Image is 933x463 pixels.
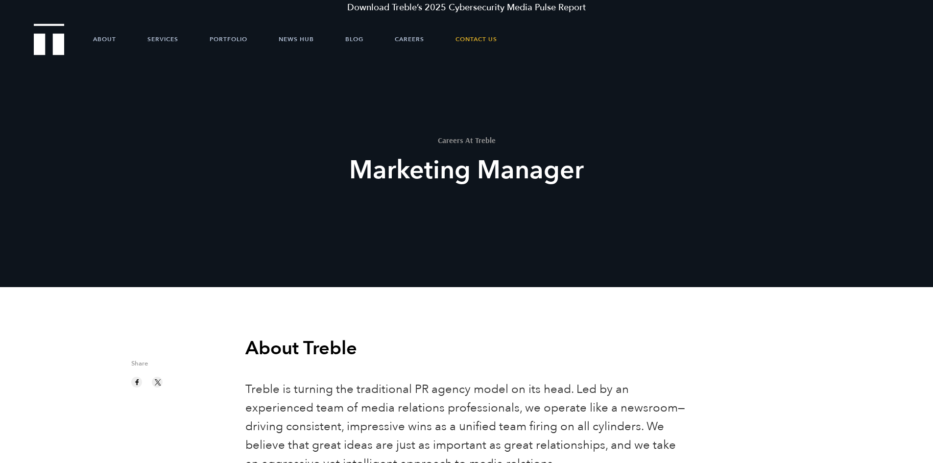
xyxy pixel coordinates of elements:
b: About Treble [245,336,357,361]
h1: Careers At Treble [286,136,647,144]
a: Treble Homepage [34,24,64,54]
img: facebook sharing button [133,378,142,387]
a: About [93,24,116,54]
img: twitter sharing button [153,378,162,387]
a: Portfolio [210,24,247,54]
a: Careers [395,24,424,54]
a: Contact Us [455,24,497,54]
img: Treble logo [34,24,65,55]
a: Services [147,24,178,54]
h2: Marketing Manager [286,153,647,188]
span: Share [131,361,231,372]
a: Blog [345,24,363,54]
a: News Hub [279,24,314,54]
